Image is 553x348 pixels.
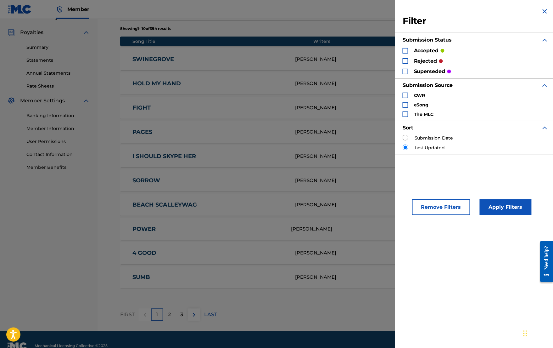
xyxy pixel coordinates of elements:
[414,47,439,54] p: accepted
[26,125,90,132] a: Member Information
[415,145,445,151] label: Last Updated
[295,153,451,160] div: [PERSON_NAME]
[8,5,32,14] img: MLC Logo
[26,83,90,89] a: Rate Sheets
[20,97,65,105] span: Member Settings
[82,29,90,36] img: expand
[56,6,64,13] img: Top Rightsholder
[67,6,89,13] span: Member
[26,151,90,158] a: Contact Information
[26,44,90,51] a: Summary
[535,234,553,289] iframe: Resource Center
[414,93,425,98] strong: CWR
[132,128,287,136] a: PAGES
[313,38,469,45] div: Writers
[414,68,445,75] p: superseded
[295,56,451,63] div: [PERSON_NAME]
[480,199,532,215] button: Apply Filters
[156,311,158,319] p: 1
[291,225,447,233] div: [PERSON_NAME]
[295,177,451,184] div: [PERSON_NAME]
[120,311,135,319] p: FIRST
[132,104,287,111] a: FIGHT
[26,112,90,119] a: Banking Information
[26,138,90,145] a: User Permissions
[412,199,470,215] button: Remove Filters
[8,29,15,36] img: Royalties
[82,97,90,105] img: expand
[403,15,549,27] h3: Filter
[20,29,43,36] span: Royalties
[541,124,549,132] img: expand
[132,225,282,233] a: POWER
[132,80,287,87] a: HOLD MY HAND
[541,82,549,89] img: expand
[26,164,90,171] a: Member Benefits
[132,274,287,281] a: SUMB
[403,125,413,131] strong: Sort
[523,324,527,343] div: Drag
[26,70,90,77] a: Annual Statements
[168,311,171,319] p: 2
[132,201,287,208] a: BEACH SCALLEYWAG
[132,38,313,45] div: Song Title
[120,26,171,31] p: Showing 1 - 10 of 394 results
[295,128,451,136] div: [PERSON_NAME]
[403,82,453,88] strong: Submission Source
[295,274,451,281] div: [PERSON_NAME]
[414,102,429,108] strong: eSong
[190,311,198,319] img: right
[415,135,453,141] label: Submission Date
[414,111,434,117] strong: The MLC
[180,311,183,319] p: 3
[26,57,90,64] a: Statements
[8,97,15,105] img: Member Settings
[295,250,451,257] div: [PERSON_NAME]
[522,318,553,348] iframe: Chat Widget
[132,56,287,63] a: SWINEGROVE
[132,250,287,257] a: 4 GOOD
[204,311,217,319] p: LAST
[295,104,451,111] div: [PERSON_NAME]
[295,80,451,87] div: [PERSON_NAME]
[403,37,452,43] strong: Submission Status
[541,8,549,15] img: close
[295,201,451,208] div: [PERSON_NAME]
[414,57,437,65] p: rejected
[132,153,287,160] a: I SHOULD SKYPE HER
[541,36,549,44] img: expand
[132,177,287,184] a: SORROW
